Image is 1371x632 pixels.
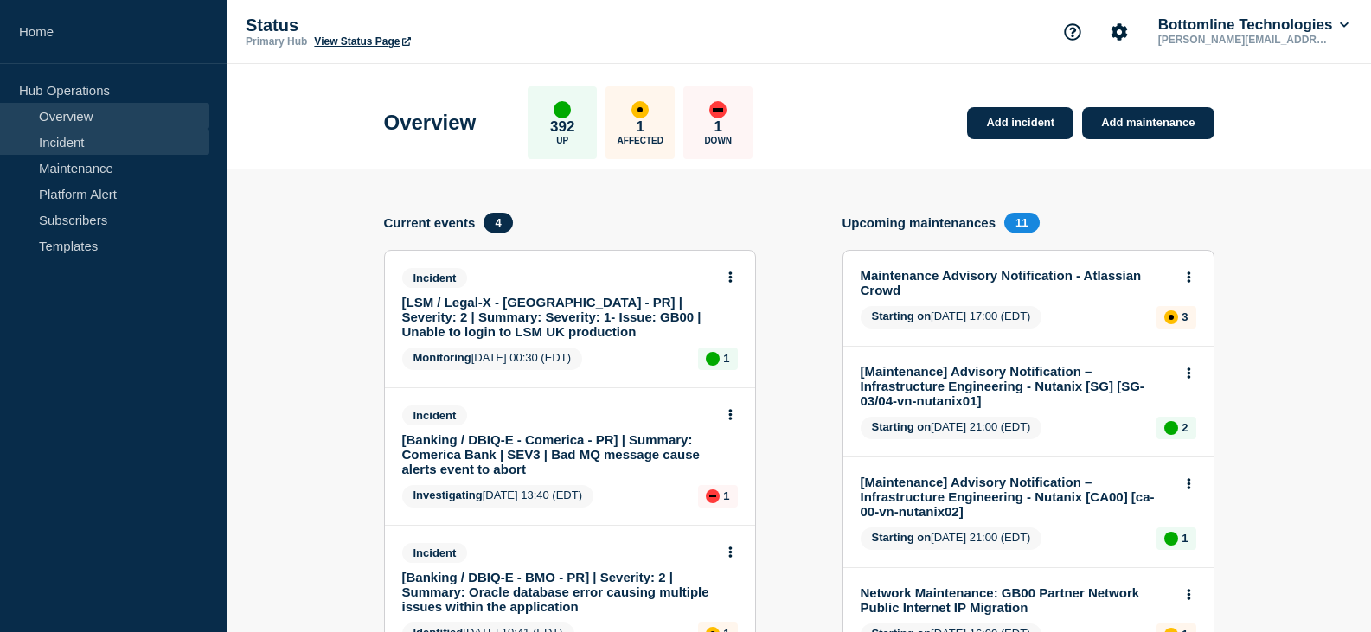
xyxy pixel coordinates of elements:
p: Up [556,136,568,145]
a: Add incident [967,107,1073,139]
div: up [1164,421,1178,435]
span: Monitoring [413,351,471,364]
a: Add maintenance [1082,107,1214,139]
p: 392 [550,118,574,136]
div: up [554,101,571,118]
div: down [706,489,720,503]
p: 1 [1182,532,1188,545]
a: [Banking / DBIQ-E - Comerica - PR] | Summary: Comerica Bank | SEV3 | Bad MQ message cause alerts ... [402,432,714,476]
span: Starting on [872,531,932,544]
span: Incident [402,268,468,288]
div: up [706,352,720,366]
span: Starting on [872,420,932,433]
p: 3 [1182,310,1188,323]
a: [Maintenance] Advisory Notification – Infrastructure Engineering - Nutanix [CA00] [ca-00-vn-nutan... [861,475,1173,519]
p: [PERSON_NAME][EMAIL_ADDRESS][PERSON_NAME][DOMAIN_NAME] [1155,34,1335,46]
button: Account settings [1101,14,1137,50]
p: 1 [723,489,729,502]
div: affected [631,101,649,118]
a: View Status Page [314,35,410,48]
span: [DATE] 21:00 (EDT) [861,417,1042,439]
h4: Current events [384,215,476,230]
p: Affected [618,136,663,145]
a: [LSM / Legal-X - [GEOGRAPHIC_DATA] - PR] | Severity: 2 | Summary: Severity: 1- Issue: GB00 | Unab... [402,295,714,339]
a: Maintenance Advisory Notification - Atlassian Crowd [861,268,1173,297]
button: Bottomline Technologies [1155,16,1352,34]
span: 11 [1004,213,1039,233]
h4: Upcoming maintenances [842,215,996,230]
span: Investigating [413,488,483,501]
span: 4 [484,213,512,233]
span: [DATE] 21:00 (EDT) [861,527,1042,550]
button: Support [1054,14,1091,50]
p: 2 [1182,421,1188,434]
span: Incident [402,543,468,563]
p: 1 [723,352,729,365]
p: 1 [637,118,644,136]
p: Status [246,16,592,35]
p: Down [704,136,732,145]
a: [Banking / DBIQ-E - BMO - PR] | Severity: 2 | Summary: Oracle database error causing multiple iss... [402,570,714,614]
a: [Maintenance] Advisory Notification – Infrastructure Engineering - Nutanix [SG] [SG-03/04-vn-nuta... [861,364,1173,408]
p: Primary Hub [246,35,307,48]
div: down [709,101,727,118]
p: 1 [714,118,722,136]
div: up [1164,532,1178,546]
span: Incident [402,405,468,425]
span: Starting on [872,310,932,322]
h1: Overview [384,111,477,135]
span: [DATE] 13:40 (EDT) [402,485,594,508]
span: [DATE] 00:30 (EDT) [402,348,583,370]
a: Network Maintenance: GB00 Partner Network Public Internet IP Migration [861,585,1173,615]
span: [DATE] 17:00 (EDT) [861,306,1042,329]
div: affected [1164,310,1178,324]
